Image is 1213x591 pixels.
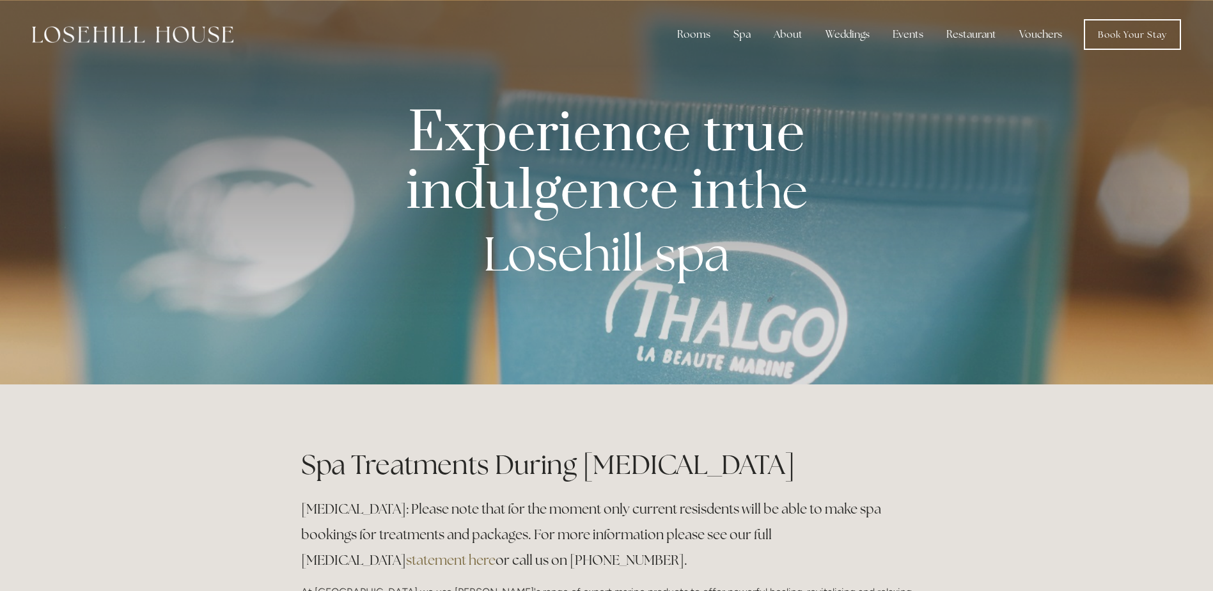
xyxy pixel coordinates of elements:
h1: Spa Treatments During [MEDICAL_DATA] [301,446,912,484]
div: Weddings [815,22,880,47]
div: Restaurant [936,22,1006,47]
a: Vouchers [1009,22,1072,47]
strong: the Losehill spa [483,159,808,285]
div: Events [882,22,934,47]
a: statement here [406,551,496,569]
div: Spa [723,22,761,47]
div: Rooms [667,22,721,47]
img: Losehill House [32,26,233,43]
a: Book Your Stay [1084,19,1181,50]
p: Experience true indulgence in [322,109,892,285]
div: About [763,22,813,47]
h3: [MEDICAL_DATA]: Please note that for the moment only current resisdents will be able to make spa ... [301,496,912,573]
